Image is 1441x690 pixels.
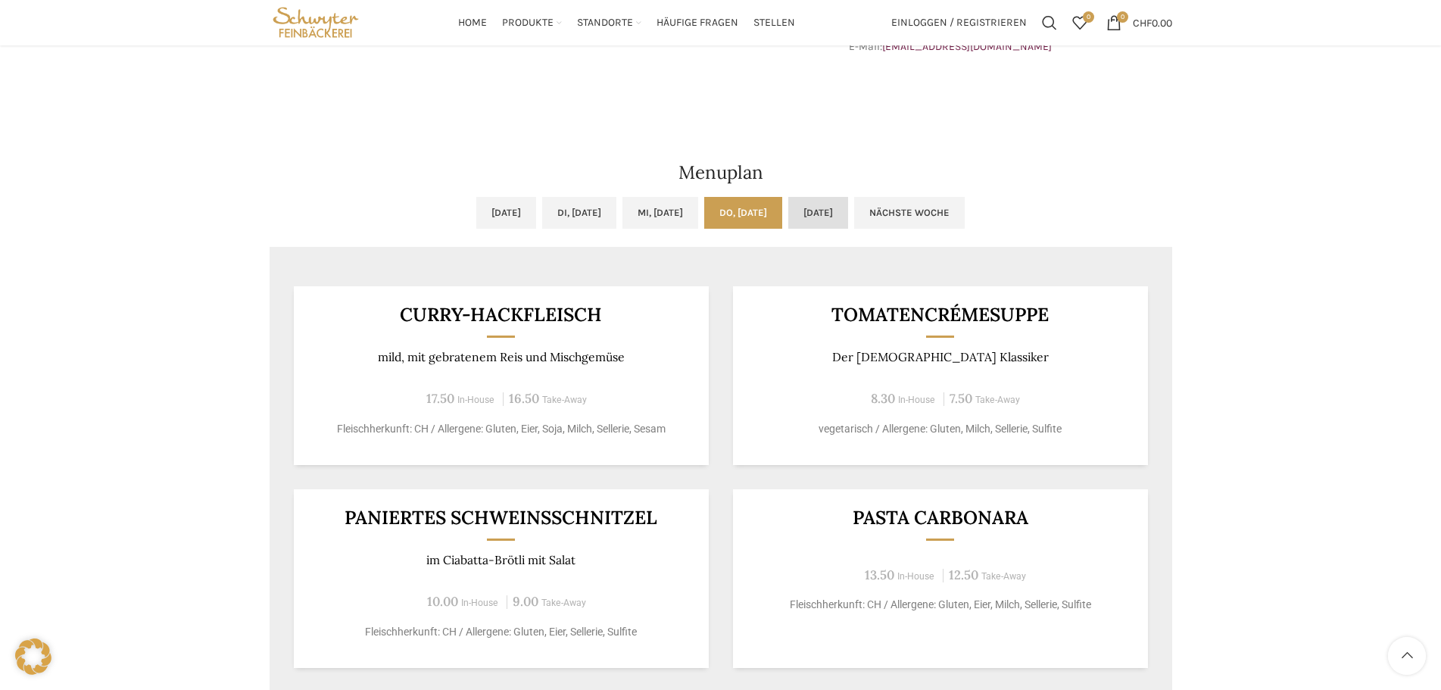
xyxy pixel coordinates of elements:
span: In-House [898,395,935,405]
a: Scroll to top button [1388,637,1426,675]
bdi: 0.00 [1133,16,1172,29]
a: Mi, [DATE] [622,197,698,229]
span: Take-Away [975,395,1020,405]
a: Nächste Woche [854,197,965,229]
span: 13.50 [865,567,894,583]
p: vegetarisch / Allergene: Gluten, Milch, Sellerie, Sulfite [751,421,1129,437]
a: 0 CHF0.00 [1099,8,1180,38]
span: 8.30 [871,390,895,407]
span: 12.50 [949,567,978,583]
p: Fleischherkunft: CH / Allergene: Gluten, Eier, Milch, Sellerie, Sulfite [751,597,1129,613]
h3: Tomatencrémesuppe [751,305,1129,324]
div: Main navigation [370,8,883,38]
a: [DATE] [788,197,848,229]
span: Stellen [753,16,795,30]
span: 16.50 [509,390,539,407]
a: Stellen [753,8,795,38]
span: Produkte [502,16,554,30]
span: 9.00 [513,593,538,610]
p: im Ciabatta-Brötli mit Salat [312,553,690,567]
a: Produkte [502,8,562,38]
span: 7.50 [950,390,972,407]
span: In-House [897,571,934,582]
a: Di, [DATE] [542,197,616,229]
span: 0 [1083,11,1094,23]
a: Site logo [270,15,363,28]
h3: Pasta Carbonara [751,508,1129,527]
span: 10.00 [427,593,458,610]
span: In-House [461,598,498,608]
span: In-House [457,395,494,405]
a: Do, [DATE] [704,197,782,229]
span: Take-Away [541,598,586,608]
span: 0 [1117,11,1128,23]
span: Standorte [577,16,633,30]
a: Häufige Fragen [657,8,738,38]
span: 17.50 [426,390,454,407]
a: Suchen [1034,8,1065,38]
div: Meine Wunschliste [1065,8,1095,38]
a: [EMAIL_ADDRESS][DOMAIN_NAME] [882,40,1052,53]
p: Fleischherkunft: CH / Allergene: Gluten, Eier, Sellerie, Sulfite [312,624,690,640]
h3: Paniertes Schweinsschnitzel [312,508,690,527]
a: [DATE] [476,197,536,229]
p: Fleischherkunft: CH / Allergene: Gluten, Eier, Soja, Milch, Sellerie, Sesam [312,421,690,437]
span: Home [458,16,487,30]
a: Home [458,8,487,38]
span: Einloggen / Registrieren [891,17,1027,28]
span: Häufige Fragen [657,16,738,30]
h3: Curry-Hackfleisch [312,305,690,324]
p: mild, mit gebratenem Reis und Mischgemüse [312,350,690,364]
a: Einloggen / Registrieren [884,8,1034,38]
a: Standorte [577,8,641,38]
a: 0 [1065,8,1095,38]
span: Take-Away [542,395,587,405]
p: Der [DEMOGRAPHIC_DATA] Klassiker [751,350,1129,364]
span: Take-Away [981,571,1026,582]
span: CHF [1133,16,1152,29]
h2: Menuplan [270,164,1172,182]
